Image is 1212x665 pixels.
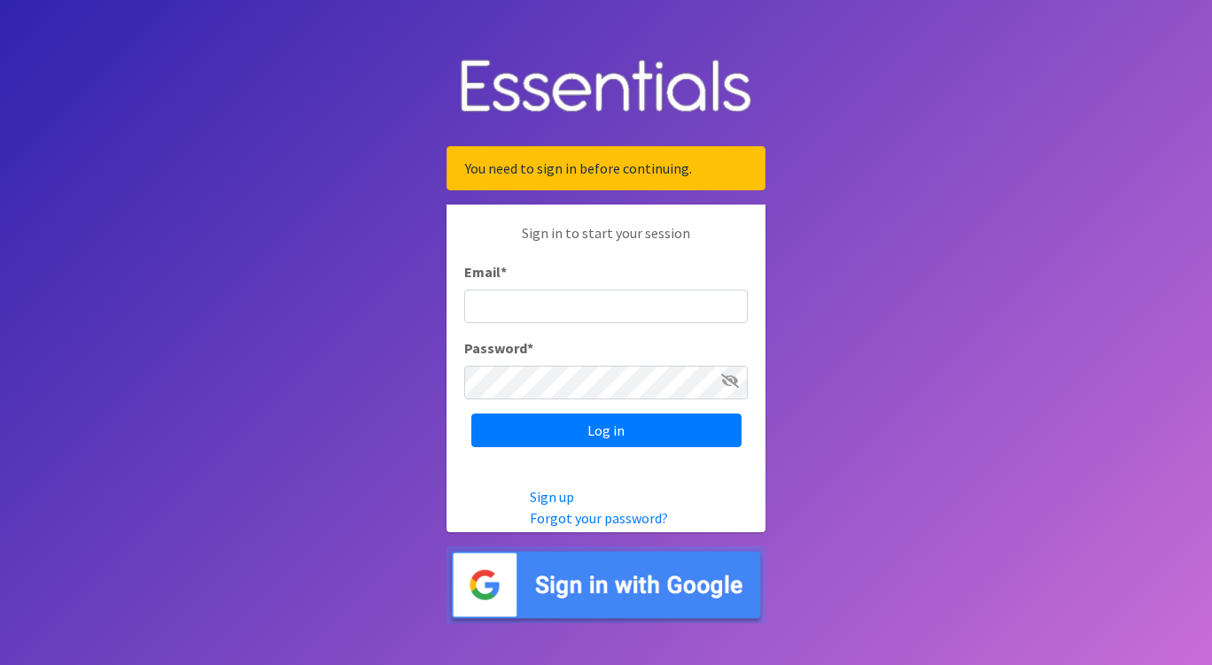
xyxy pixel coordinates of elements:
[464,261,507,282] label: Email
[530,509,668,527] a: Forgot your password?
[447,42,765,133] img: Human Essentials
[501,263,507,281] abbr: required
[527,339,533,357] abbr: required
[471,414,742,447] input: Log in
[447,146,765,190] div: You need to sign in before continuing.
[447,546,765,623] img: Sign in with Google
[464,222,748,261] p: Sign in to start your session
[464,337,533,359] label: Password
[530,488,574,506] a: Sign up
